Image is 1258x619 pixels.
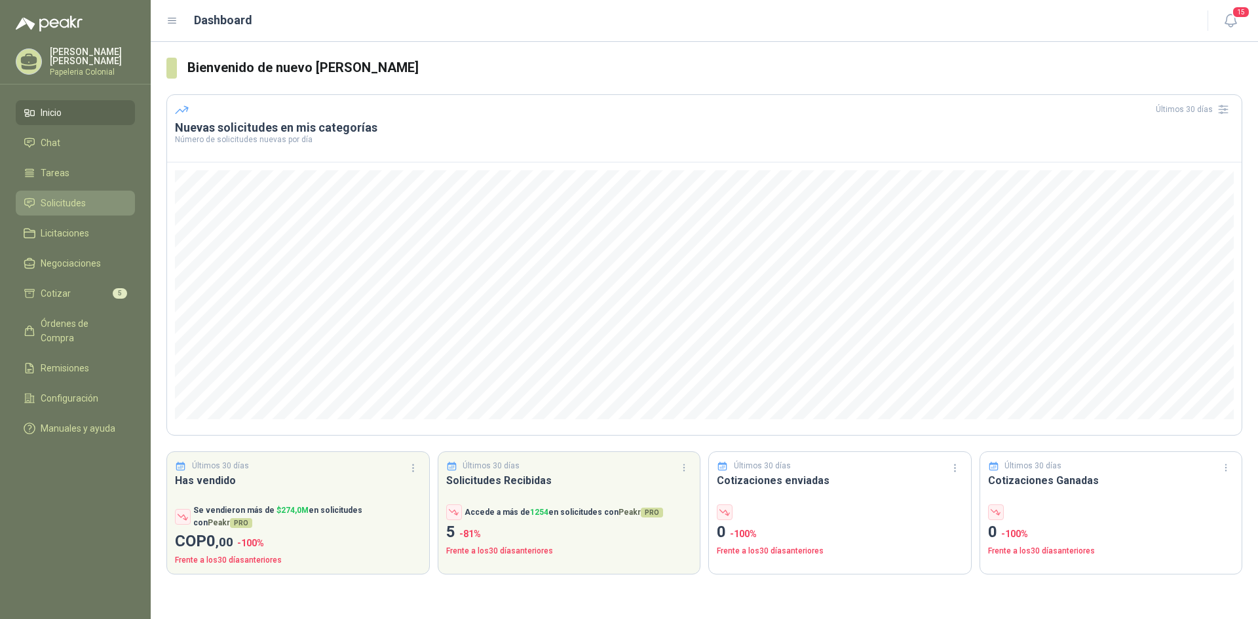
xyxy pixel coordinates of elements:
p: Papeleria Colonial [50,68,135,76]
h3: Has vendido [175,472,421,489]
p: Últimos 30 días [192,460,249,472]
span: Remisiones [41,361,89,375]
span: 5 [113,288,127,299]
a: Manuales y ayuda [16,416,135,441]
h1: Dashboard [194,11,252,29]
span: Chat [41,136,60,150]
p: Últimos 30 días [463,460,520,472]
button: 15 [1219,9,1242,33]
p: [PERSON_NAME] [PERSON_NAME] [50,47,135,66]
span: 0 [206,532,233,550]
span: PRO [230,518,252,528]
span: Inicio [41,105,62,120]
span: Licitaciones [41,226,89,240]
span: Tareas [41,166,69,180]
span: Configuración [41,391,98,405]
span: 1254 [530,508,548,517]
span: Órdenes de Compra [41,316,123,345]
p: Número de solicitudes nuevas por día [175,136,1234,143]
span: Cotizar [41,286,71,301]
a: Configuración [16,386,135,411]
span: 15 [1232,6,1250,18]
p: Accede a más de en solicitudes con [465,506,663,519]
span: -100 % [730,529,757,539]
a: Solicitudes [16,191,135,216]
h3: Cotizaciones enviadas [717,472,963,489]
span: Negociaciones [41,256,101,271]
p: 0 [988,520,1234,545]
a: Tareas [16,160,135,185]
span: ,00 [216,535,233,550]
p: Frente a los 30 días anteriores [175,554,421,567]
span: Peakr [619,508,663,517]
a: Chat [16,130,135,155]
p: 5 [446,520,693,545]
span: $ 274,0M [276,506,309,515]
h3: Nuevas solicitudes en mis categorías [175,120,1234,136]
p: Frente a los 30 días anteriores [446,545,693,557]
h3: Bienvenido de nuevo [PERSON_NAME] [187,58,1242,78]
h3: Solicitudes Recibidas [446,472,693,489]
p: COP [175,529,421,554]
a: Remisiones [16,356,135,381]
a: Inicio [16,100,135,125]
img: Logo peakr [16,16,83,31]
a: Cotizar5 [16,281,135,306]
a: Órdenes de Compra [16,311,135,350]
p: Frente a los 30 días anteriores [717,545,963,557]
h3: Cotizaciones Ganadas [988,472,1234,489]
span: -100 % [237,538,264,548]
p: 0 [717,520,963,545]
span: -100 % [1001,529,1028,539]
span: -81 % [459,529,481,539]
div: Últimos 30 días [1156,99,1234,120]
p: Frente a los 30 días anteriores [988,545,1234,557]
a: Licitaciones [16,221,135,246]
span: Manuales y ayuda [41,421,115,436]
p: Últimos 30 días [1004,460,1061,472]
span: Peakr [208,518,252,527]
p: Se vendieron más de en solicitudes con [193,504,421,529]
p: Últimos 30 días [734,460,791,472]
span: Solicitudes [41,196,86,210]
a: Negociaciones [16,251,135,276]
span: PRO [641,508,663,517]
